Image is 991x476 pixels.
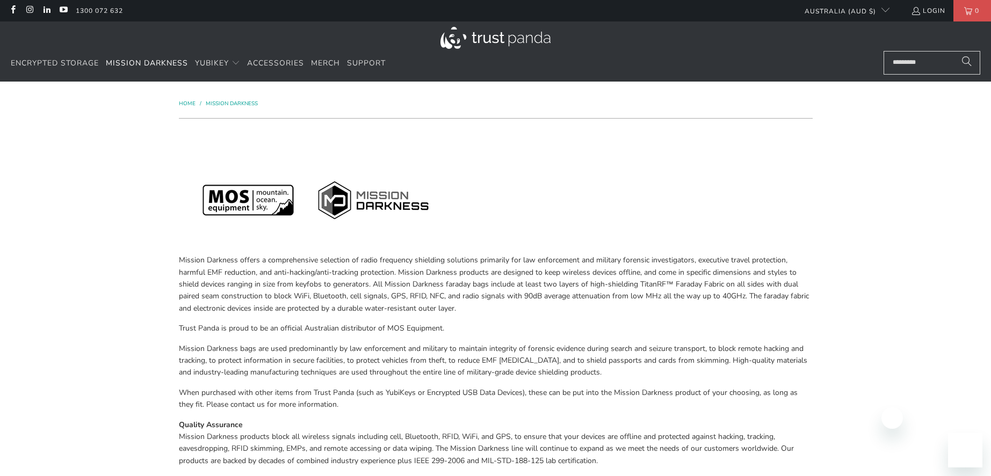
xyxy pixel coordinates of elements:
a: Merch [311,51,340,76]
span: Support [347,58,386,68]
a: 1300 072 632 [76,5,123,17]
a: Trust Panda Australia on LinkedIn [42,6,51,15]
img: Trust Panda Australia [440,27,551,49]
iframe: Button to launch messaging window [948,433,982,467]
a: Login [911,5,945,17]
a: Mission Darkness [206,100,258,107]
nav: Translation missing: en.navigation.header.main_nav [11,51,386,76]
span: Mission Darkness [106,58,188,68]
p: Trust Panda is proud to be an official Australian distributor of MOS Equipment. [179,323,813,334]
p: When purchased with other items from Trust Panda (such as YubiKeys or Encrypted USB Data Devices)... [179,387,813,411]
p: Mission Darkness products block all wireless signals including cell, Bluetooth, RFID, WiFi, and G... [179,419,813,467]
iframe: Close message [881,407,903,429]
a: Encrypted Storage [11,51,99,76]
span: / [200,100,201,107]
a: Trust Panda Australia on YouTube [59,6,68,15]
a: Trust Panda Australia on Instagram [25,6,34,15]
strong: Quality Assurance [179,420,243,430]
input: Search... [884,51,980,75]
span: Accessories [247,58,304,68]
span: YubiKey [195,58,229,68]
span: Merch [311,58,340,68]
a: Trust Panda Australia on Facebook [8,6,17,15]
a: Support [347,51,386,76]
p: Mission Darkness offers a comprehensive selection of radio frequency shielding solutions primaril... [179,254,813,314]
summary: YubiKey [195,51,240,76]
a: Accessories [247,51,304,76]
span: Home [179,100,196,107]
span: Encrypted Storage [11,58,99,68]
button: Search [953,51,980,75]
p: Mission Darkness bags are used predominantly by law enforcement and military to maintain integrit... [179,343,813,379]
a: Home [179,100,197,107]
span: radio signals with 90dB average attenuation from low MHz all the way up to 40GHz [462,291,746,301]
a: Mission Darkness [106,51,188,76]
